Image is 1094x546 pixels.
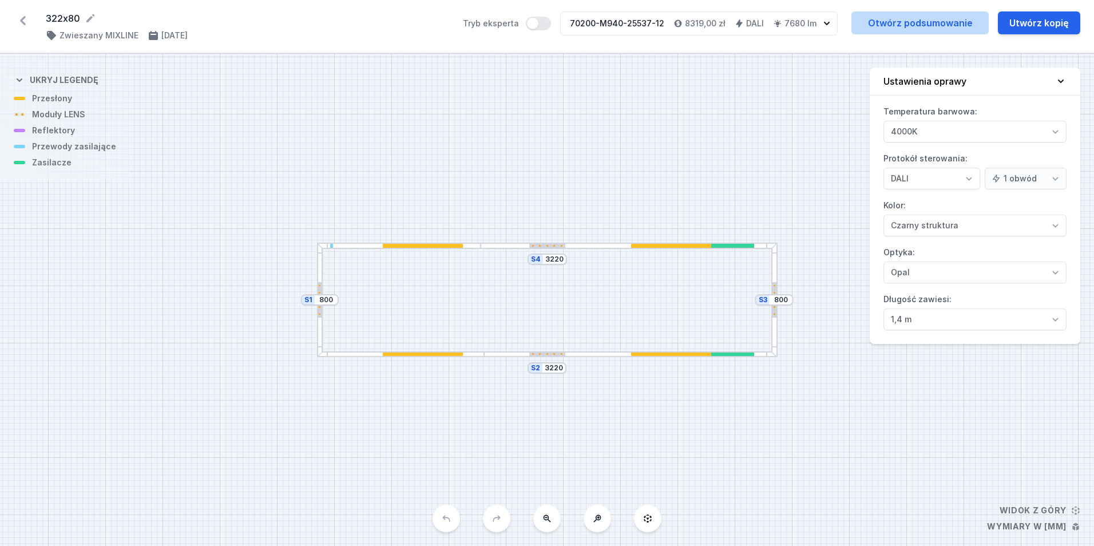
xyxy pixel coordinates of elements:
label: Kolor: [883,196,1067,236]
label: Protokół sterowania: [883,149,1067,189]
h4: Ustawienia oprawy [883,74,966,88]
button: Ukryj legendę [14,65,98,93]
input: Wymiar [mm] [545,255,564,264]
select: Długość zawiesi: [883,308,1067,330]
button: Edytuj nazwę projektu [85,13,96,24]
label: Temperatura barwowa: [883,102,1067,143]
button: 70200-M940-25537-128319,00 złDALI7680 lm [560,11,838,35]
h4: 7680 lm [784,18,816,29]
input: Wymiar [mm] [317,295,335,304]
h4: Ukryj legendę [30,74,98,86]
input: Wymiar [mm] [772,295,790,304]
input: Wymiar [mm] [545,363,563,373]
select: Optyka: [883,262,1067,283]
select: Kolor: [883,215,1067,236]
a: Otwórz podsumowanie [851,11,989,34]
button: Utwórz kopię [998,11,1080,34]
label: Tryb eksperta [463,17,551,30]
select: Protokół sterowania: [985,168,1067,189]
form: 322x80 [46,11,449,25]
h4: 8319,00 zł [685,18,726,29]
label: Długość zawiesi: [883,290,1067,330]
button: Ustawienia oprawy [870,68,1080,96]
h4: DALI [746,18,764,29]
h4: [DATE] [161,30,188,41]
button: Tryb eksperta [526,17,551,30]
select: Temperatura barwowa: [883,121,1067,143]
div: 70200-M940-25537-12 [570,18,664,29]
label: Optyka: [883,243,1067,283]
h4: Zwieszany MIXLINE [60,30,138,41]
select: Protokół sterowania: [883,168,980,189]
